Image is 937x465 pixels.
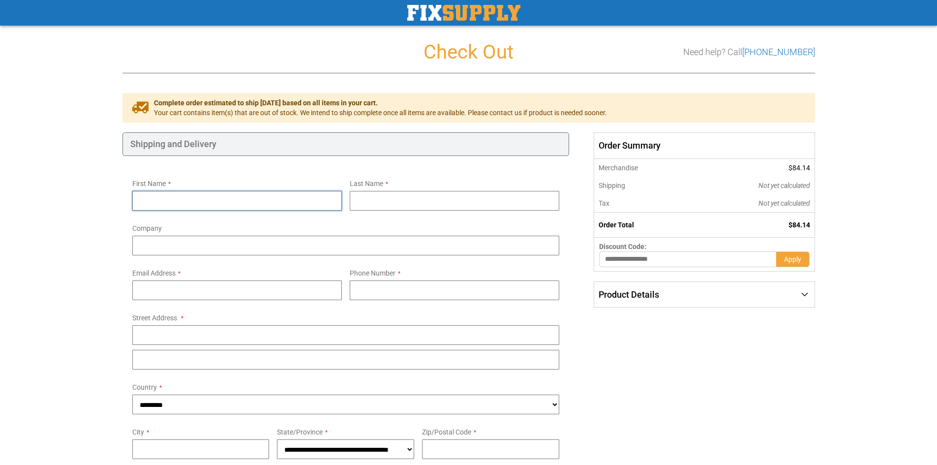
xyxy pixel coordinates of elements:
span: Apply [784,255,801,263]
span: City [132,428,144,436]
span: Order Summary [594,132,815,159]
span: $84.14 [788,164,810,172]
h1: Check Out [122,41,815,63]
a: store logo [407,5,520,21]
span: Product Details [599,289,659,300]
strong: Order Total [599,221,634,229]
button: Apply [776,251,810,267]
th: Merchandise [594,159,692,177]
span: Discount Code: [599,243,646,250]
span: Last Name [350,180,383,187]
div: Shipping and Delivery [122,132,570,156]
span: Complete order estimated to ship [DATE] based on all items in your cart. [154,98,607,108]
span: State/Province [277,428,323,436]
span: Zip/Postal Code [422,428,471,436]
span: Not yet calculated [758,199,810,207]
span: Shipping [599,182,625,189]
a: [PHONE_NUMBER] [742,47,815,57]
span: Not yet calculated [758,182,810,189]
span: Street Address [132,314,177,322]
span: Email Address [132,269,176,277]
span: First Name [132,180,166,187]
th: Tax [594,194,692,213]
span: Phone Number [350,269,395,277]
span: $84.14 [788,221,810,229]
h3: Need help? Call [683,47,815,57]
img: Fix Industrial Supply [407,5,520,21]
span: Country [132,383,157,391]
span: Your cart contains item(s) that are out of stock. We intend to ship complete once all items are a... [154,108,607,118]
span: Company [132,224,162,232]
